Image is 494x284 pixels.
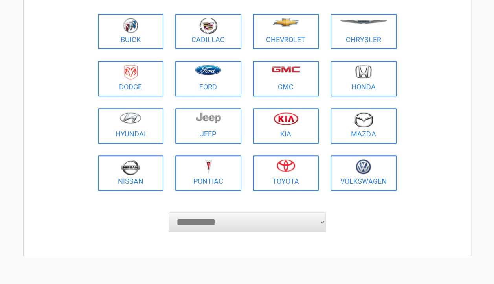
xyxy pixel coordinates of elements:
img: chevrolet [273,18,299,27]
a: Mazda [331,108,397,144]
a: Jeep [175,108,241,144]
a: GMC [253,61,319,96]
img: mazda [354,112,373,127]
img: honda [355,65,372,79]
img: jeep [196,112,221,123]
img: ford [195,65,221,75]
a: Toyota [253,155,319,191]
a: Pontiac [175,155,241,191]
a: Cadillac [175,14,241,49]
a: Hyundai [98,108,164,144]
img: chrysler [340,20,387,24]
a: Honda [331,61,397,96]
img: volkswagen [356,159,371,175]
a: Nissan [98,155,164,191]
a: Chrysler [331,14,397,49]
a: Buick [98,14,164,49]
a: Volkswagen [331,155,397,191]
a: Ford [175,61,241,96]
img: buick [123,18,138,33]
img: cadillac [199,18,217,34]
a: Chevrolet [253,14,319,49]
img: pontiac [204,159,212,174]
img: gmc [272,66,300,73]
img: kia [274,112,298,125]
img: nissan [121,159,140,175]
a: Dodge [98,61,164,96]
img: dodge [124,65,138,80]
img: toyota [276,159,295,172]
a: Kia [253,108,319,144]
img: hyundai [119,112,141,124]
